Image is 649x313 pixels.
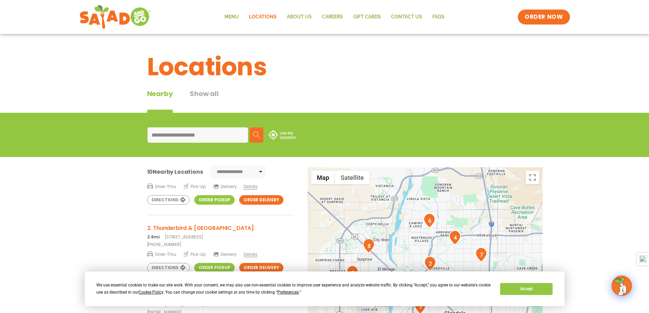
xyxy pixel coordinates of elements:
[147,241,294,248] a: [PHONE_NUMBER]
[525,13,563,21] span: ORDER NOW
[317,9,348,25] a: Careers
[219,9,244,25] a: Menu
[147,234,294,240] p: [STREET_ADDRESS]
[194,195,235,205] a: Order Pickup
[244,9,282,25] a: Locations
[190,89,218,113] button: Show all
[147,89,236,113] div: Tabbed content
[335,171,370,184] button: Show satellite imagery
[147,195,190,205] a: Directions
[183,251,206,257] span: Pick-Up
[475,247,487,262] div: 7
[449,230,461,245] div: 4
[346,265,358,280] div: 9
[213,184,236,190] span: Delivery
[219,9,450,25] nav: Menu
[147,181,294,190] a: Drive-Thru Pick-Up Delivery Details
[427,9,450,25] a: FAQs
[244,251,257,257] span: Details
[194,263,235,272] a: Order Pickup
[147,183,176,190] span: Drive-Thru
[96,282,492,296] div: We use essential cookies to make our site work. With your consent, we may also use non-essential ...
[147,251,176,257] span: Drive-Thru
[147,302,160,308] strong: 4.6mi
[79,3,151,31] img: new-SAG-logo-768×292
[282,9,317,25] a: About Us
[213,251,236,257] span: Delivery
[85,271,565,306] div: Cookie Consent Prompt
[500,283,553,295] button: Accept
[239,195,283,205] a: Order Delivery
[526,171,539,184] button: Toggle fullscreen view
[277,290,299,295] span: Preferences
[139,290,163,295] span: Cookie Policy
[363,238,375,253] div: 8
[147,168,153,176] span: 10
[147,224,294,232] h3: 2. Thunderbird & [GEOGRAPHIC_DATA]
[147,263,190,272] a: Directions
[253,131,260,138] img: search.svg
[386,9,427,25] a: Contact Us
[612,276,631,295] img: wpChatIcon
[147,168,203,176] div: Nearby Locations
[424,256,436,271] div: 2
[147,234,160,240] strong: 2.9mi
[311,171,335,184] button: Show street map
[239,263,283,272] a: Order Delivery
[423,213,435,228] div: 6
[183,183,206,190] span: Pick-Up
[348,9,386,25] a: GIFT CARDS
[147,224,294,240] a: 2. Thunderbird & [GEOGRAPHIC_DATA] 2.9mi[STREET_ADDRESS]
[147,48,502,85] h1: Locations
[147,249,294,257] a: Drive-Thru Pick-Up Delivery Details
[147,89,173,113] div: Nearby
[268,130,296,140] img: use-location.svg
[518,10,570,25] a: ORDER NOW
[244,184,257,189] span: Details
